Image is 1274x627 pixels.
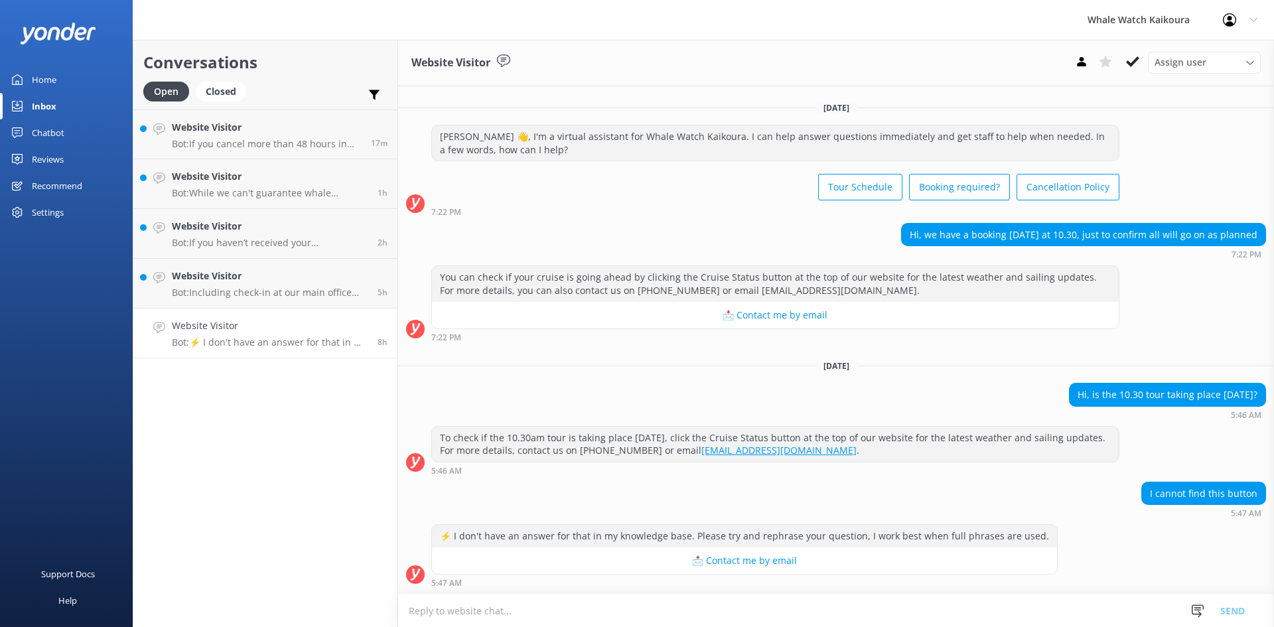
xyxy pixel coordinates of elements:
[32,199,64,226] div: Settings
[1069,410,1266,419] div: Sep 13 2025 05:46am (UTC +12:00) Pacific/Auckland
[432,302,1119,328] button: 📩 Contact me by email
[431,467,462,475] strong: 5:46 AM
[431,207,1119,216] div: Sep 12 2025 07:22pm (UTC +12:00) Pacific/Auckland
[32,93,56,119] div: Inbox
[172,318,368,333] h4: Website Visitor
[143,82,189,102] div: Open
[172,120,361,135] h4: Website Visitor
[143,84,196,98] a: Open
[432,125,1119,161] div: [PERSON_NAME] 👋, I'm a virtual assistant for Whale Watch Kaikoura. I can help answer questions im...
[133,309,397,358] a: Website VisitorBot:⚡ I don't have an answer for that in my knowledge base. Please try and rephras...
[701,444,857,456] a: [EMAIL_ADDRESS][DOMAIN_NAME]
[815,102,857,113] span: [DATE]
[431,332,1119,342] div: Sep 12 2025 07:22pm (UTC +12:00) Pacific/Auckland
[143,50,388,75] h2: Conversations
[432,525,1057,547] div: ⚡ I don't have an answer for that in my knowledge base. Please try and rephrase your question, I ...
[133,109,397,159] a: Website VisitorBot:If you cancel more than 48 hours in advance of your tour departure, you get a ...
[32,66,56,93] div: Home
[196,82,246,102] div: Closed
[431,578,1058,587] div: Sep 13 2025 05:47am (UTC +12:00) Pacific/Auckland
[196,84,253,98] a: Closed
[902,224,1265,246] div: Hi, we have a booking [DATE] at 10.30, just to confirm all will go on as planned
[41,561,95,587] div: Support Docs
[431,579,462,587] strong: 5:47 AM
[172,138,361,150] p: Bot: If you cancel more than 48 hours in advance of your tour departure, you get a 100% refund. T...
[1070,383,1265,406] div: Hi, is the 10.30 tour taking place [DATE]?
[133,159,397,209] a: Website VisitorBot:While we can't guarantee whale sightings, if no whales are sighted, we offer a...
[1155,55,1206,70] span: Assign user
[378,287,388,298] span: Sep 13 2025 08:55am (UTC +12:00) Pacific/Auckland
[411,54,490,72] h3: Website Visitor
[909,174,1010,200] button: Booking required?
[133,259,397,309] a: Website VisitorBot:Including check-in at our main office and bus transfers to and from our marina...
[172,169,368,184] h4: Website Visitor
[172,219,368,234] h4: Website Visitor
[432,427,1119,462] div: To check if the 10.30am tour is taking place [DATE], click the Cruise Status button at the top of...
[815,360,857,372] span: [DATE]
[1148,52,1261,73] div: Assign User
[901,249,1266,259] div: Sep 12 2025 07:22pm (UTC +12:00) Pacific/Auckland
[172,336,368,348] p: Bot: ⚡ I don't have an answer for that in my knowledge base. Please try and rephrase your questio...
[172,187,368,199] p: Bot: While we can't guarantee whale sightings, if no whales are sighted, we offer an 80% fare ref...
[378,187,388,198] span: Sep 13 2025 01:10pm (UTC +12:00) Pacific/Auckland
[1141,508,1266,518] div: Sep 13 2025 05:47am (UTC +12:00) Pacific/Auckland
[371,137,388,149] span: Sep 13 2025 02:29pm (UTC +12:00) Pacific/Auckland
[378,336,388,348] span: Sep 13 2025 05:47am (UTC +12:00) Pacific/Auckland
[20,23,96,44] img: yonder-white-logo.png
[172,237,368,249] p: Bot: If you haven’t received your confirmation email, please check your promotions or junk folder...
[172,269,368,283] h4: Website Visitor
[32,146,64,173] div: Reviews
[32,119,64,146] div: Chatbot
[1231,510,1261,518] strong: 5:47 AM
[58,587,77,614] div: Help
[133,209,397,259] a: Website VisitorBot:If you haven’t received your confirmation email, please check your promotions ...
[1231,411,1261,419] strong: 5:46 AM
[172,287,368,299] p: Bot: Including check-in at our main office and bus transfers to and from our marina at [GEOGRAPHI...
[431,334,461,342] strong: 7:22 PM
[431,466,1119,475] div: Sep 13 2025 05:46am (UTC +12:00) Pacific/Auckland
[1017,174,1119,200] button: Cancellation Policy
[432,266,1119,301] div: You can check if your cruise is going ahead by clicking the Cruise Status button at the top of ou...
[1232,251,1261,259] strong: 7:22 PM
[1142,482,1265,505] div: I cannot find this button
[432,547,1057,574] button: 📩 Contact me by email
[32,173,82,199] div: Recommend
[818,174,902,200] button: Tour Schedule
[431,208,461,216] strong: 7:22 PM
[378,237,388,248] span: Sep 13 2025 12:45pm (UTC +12:00) Pacific/Auckland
